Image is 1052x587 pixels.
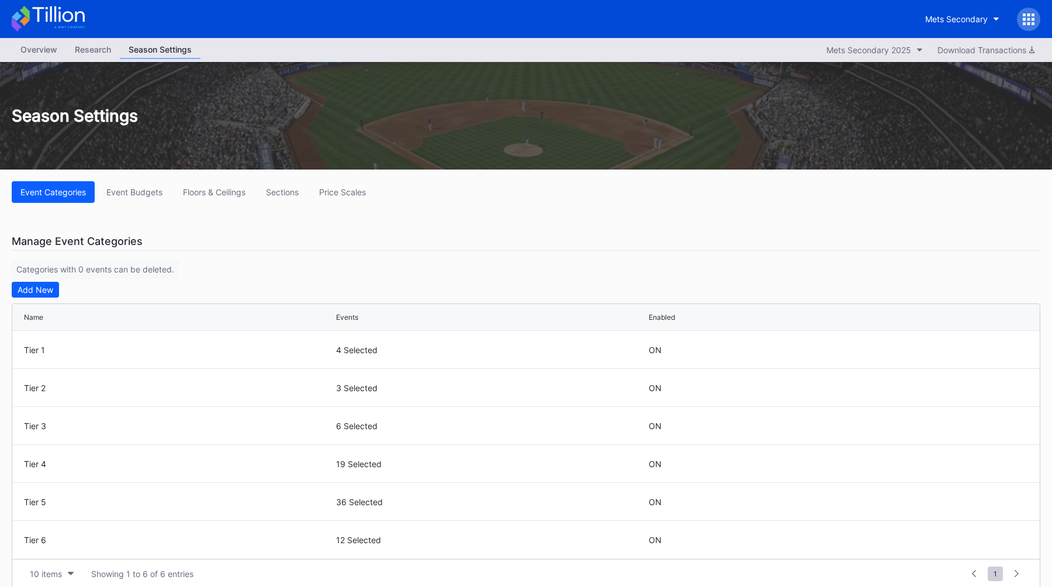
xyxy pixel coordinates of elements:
div: Categories with 0 events can be deleted. [12,260,179,279]
button: Mets Secondary [916,8,1008,30]
div: Manage Event Categories [12,232,1040,251]
button: Add New [12,282,59,298]
div: ON [649,383,662,393]
div: ON [649,535,662,545]
div: 19 Selected [336,459,645,469]
div: ON [649,497,662,507]
button: Floors & Ceilings [174,181,254,203]
button: Price Scales [310,181,375,203]
button: Event Budgets [98,181,171,203]
span: 1 [988,567,1003,581]
div: Tier 1 [24,345,333,355]
div: Showing 1 to 6 of 6 entries [91,569,193,579]
div: Floors & Ceilings [183,187,245,197]
div: Event Budgets [106,187,162,197]
div: Price Scales [319,187,366,197]
div: Mets Secondary [925,14,988,24]
a: Season Settings [120,41,200,59]
div: Tier 5 [24,497,333,507]
a: Overview [12,41,66,59]
button: Download Transactions [932,42,1040,58]
div: Tier 2 [24,383,333,393]
div: Event Categories [20,187,86,197]
div: 6 Selected [336,421,645,431]
div: Enabled [649,313,675,322]
div: ON [649,421,662,431]
div: Tier 6 [24,535,333,545]
div: Research [66,41,120,58]
button: Mets Secondary 2025 [821,42,929,58]
div: Add New [18,285,53,295]
div: ON [649,345,662,355]
button: Event Categories [12,181,95,203]
div: Download Transactions [937,45,1034,55]
div: Overview [12,41,66,58]
div: 36 Selected [336,497,645,507]
div: 10 items [30,569,62,579]
a: Research [66,41,120,59]
button: Sections [257,181,307,203]
div: Tier 4 [24,459,333,469]
div: 3 Selected [336,383,645,393]
div: Mets Secondary 2025 [826,45,911,55]
button: 10 items [24,566,79,582]
div: Name [24,313,43,322]
div: 4 Selected [336,345,645,355]
div: 12 Selected [336,535,645,545]
div: ON [649,459,662,469]
div: Tier 3 [24,421,333,431]
div: Events [336,313,358,322]
div: Sections [266,187,299,197]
